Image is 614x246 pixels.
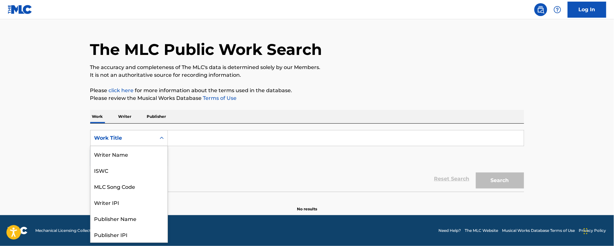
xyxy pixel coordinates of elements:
[91,146,168,162] div: Writer Name
[145,110,168,123] p: Publisher
[534,3,547,16] a: Public Search
[582,215,614,246] iframe: Chat Widget
[90,87,524,94] p: Please for more information about the terms used in the database.
[90,40,322,59] h1: The MLC Public Work Search
[94,134,152,142] div: Work Title
[8,227,28,234] img: logo
[8,5,32,14] img: MLC Logo
[91,210,168,226] div: Publisher Name
[117,110,134,123] p: Writer
[551,3,564,16] div: Help
[297,198,317,212] p: No results
[579,228,606,233] a: Privacy Policy
[91,194,168,210] div: Writer IPI
[91,162,168,178] div: ISWC
[90,130,524,192] form: Search Form
[568,2,606,18] a: Log In
[109,87,134,93] a: click here
[91,226,168,242] div: Publisher IPI
[90,71,524,79] p: It is not an authoritative source for recording information.
[90,94,524,102] p: Please review the Musical Works Database
[202,95,237,101] a: Terms of Use
[502,228,575,233] a: Musical Works Database Terms of Use
[35,228,110,233] span: Mechanical Licensing Collective © 2025
[554,6,561,13] img: help
[90,110,105,123] p: Work
[91,178,168,194] div: MLC Song Code
[90,64,524,71] p: The accuracy and completeness of The MLC's data is determined solely by our Members.
[584,222,588,241] div: Drag
[537,6,545,13] img: search
[439,228,461,233] a: Need Help?
[465,228,498,233] a: The MLC Website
